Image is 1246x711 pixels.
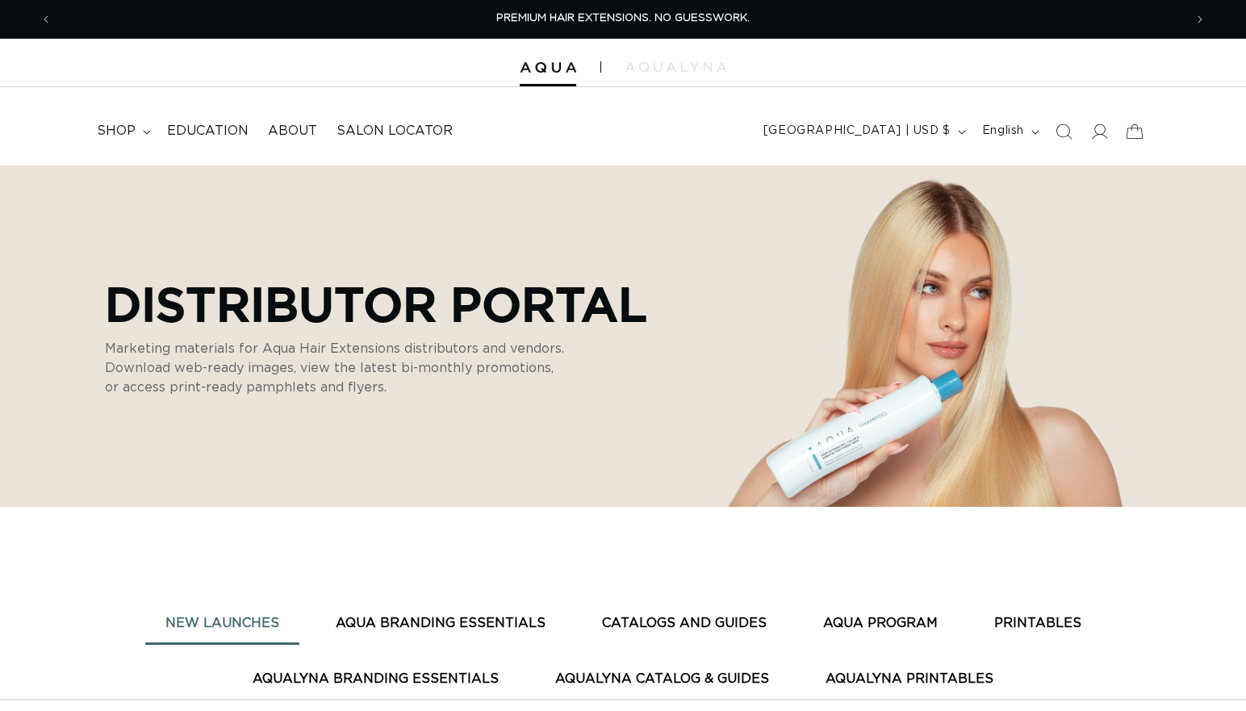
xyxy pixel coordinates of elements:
[337,123,453,140] span: Salon Locator
[97,123,136,140] span: shop
[145,604,299,643] button: New Launches
[496,13,750,23] span: PREMIUM HAIR EXTENSIONS. NO GUESSWORK.
[105,276,647,331] p: Distributor Portal
[805,659,1014,699] button: AquaLyna Printables
[582,604,787,643] button: CATALOGS AND GUIDES
[754,116,972,147] button: [GEOGRAPHIC_DATA] | USD $
[974,604,1102,643] button: PRINTABLES
[625,62,726,72] img: aqualyna.com
[87,113,157,149] summary: shop
[520,62,576,73] img: Aqua Hair Extensions
[157,113,258,149] a: Education
[105,339,565,397] p: Marketing materials for Aqua Hair Extensions distributors and vendors. Download web-ready images,...
[1046,114,1081,149] summary: Search
[982,123,1024,140] span: English
[327,113,462,149] a: Salon Locator
[232,659,519,699] button: AquaLyna Branding Essentials
[28,4,64,35] button: Previous announcement
[763,123,951,140] span: [GEOGRAPHIC_DATA] | USD $
[268,123,317,140] span: About
[316,604,566,643] button: AQUA BRANDING ESSENTIALS
[803,604,958,643] button: AQUA PROGRAM
[258,113,327,149] a: About
[972,116,1046,147] button: English
[535,659,789,699] button: AquaLyna Catalog & Guides
[167,123,249,140] span: Education
[1182,4,1218,35] button: Next announcement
